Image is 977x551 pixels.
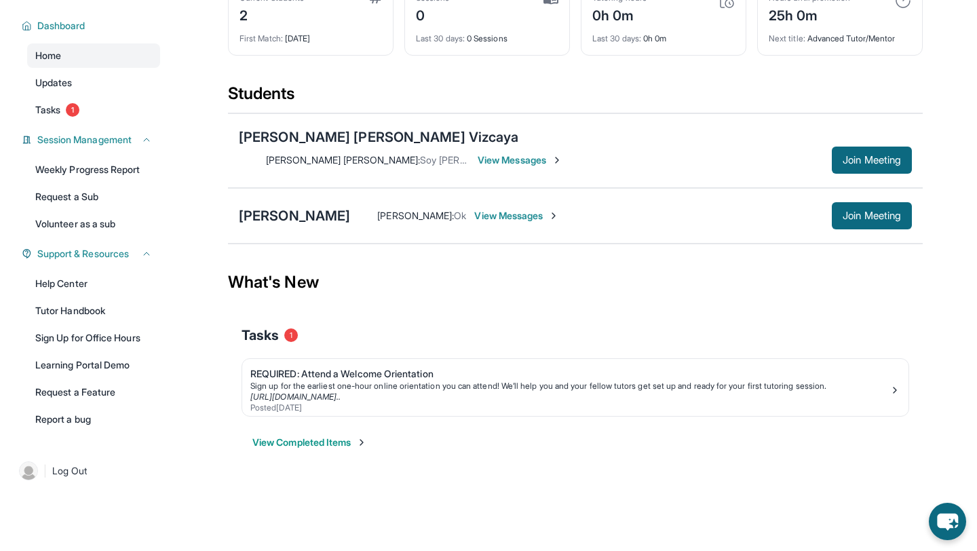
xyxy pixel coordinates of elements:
[416,33,465,43] span: Last 30 days :
[548,210,559,221] img: Chevron-Right
[27,212,160,236] a: Volunteer as a sub
[35,49,61,62] span: Home
[769,33,805,43] span: Next title :
[27,185,160,209] a: Request a Sub
[66,103,79,117] span: 1
[832,202,912,229] button: Join Meeting
[592,33,641,43] span: Last 30 days :
[929,503,966,540] button: chat-button
[14,456,160,486] a: |Log Out
[35,76,73,90] span: Updates
[240,3,304,25] div: 2
[284,328,298,342] span: 1
[769,25,911,44] div: Advanced Tutor/Mentor
[27,353,160,377] a: Learning Portal Demo
[27,71,160,95] a: Updates
[32,247,152,261] button: Support & Resources
[474,209,559,223] span: View Messages
[250,367,889,381] div: REQUIRED: Attend a Welcome Orientation
[37,133,132,147] span: Session Management
[27,157,160,182] a: Weekly Progress Report
[228,252,923,312] div: What's New
[240,25,382,44] div: [DATE]
[27,43,160,68] a: Home
[239,206,350,225] div: [PERSON_NAME]
[843,212,901,220] span: Join Meeting
[250,381,889,392] div: Sign up for the earliest one-hour online orientation you can attend! We’ll help you and your fell...
[843,156,901,164] span: Join Meeting
[454,210,466,221] span: Ok
[37,19,85,33] span: Dashboard
[52,464,88,478] span: Log Out
[43,463,47,479] span: |
[27,98,160,122] a: Tasks1
[250,392,341,402] a: [URL][DOMAIN_NAME]..
[420,154,927,166] span: Soy [PERSON_NAME] [PERSON_NAME] mamá de [PERSON_NAME], quiero saber qué día es la tutoría, muchas...
[239,128,519,147] div: [PERSON_NAME] [PERSON_NAME] Vizcaya
[32,133,152,147] button: Session Management
[266,154,420,166] span: [PERSON_NAME] [PERSON_NAME] :
[592,3,647,25] div: 0h 0m
[32,19,152,33] button: Dashboard
[416,25,558,44] div: 0 Sessions
[242,326,279,345] span: Tasks
[832,147,912,174] button: Join Meeting
[478,153,562,167] span: View Messages
[769,3,850,25] div: 25h 0m
[27,407,160,432] a: Report a bug
[377,210,454,221] span: [PERSON_NAME] :
[592,25,735,44] div: 0h 0m
[27,299,160,323] a: Tutor Handbook
[27,271,160,296] a: Help Center
[27,380,160,404] a: Request a Feature
[228,83,923,113] div: Students
[37,247,129,261] span: Support & Resources
[19,461,38,480] img: user-img
[240,33,283,43] span: First Match :
[35,103,60,117] span: Tasks
[250,402,889,413] div: Posted [DATE]
[552,155,562,166] img: Chevron-Right
[27,326,160,350] a: Sign Up for Office Hours
[242,359,908,416] a: REQUIRED: Attend a Welcome OrientationSign up for the earliest one-hour online orientation you ca...
[252,436,367,449] button: View Completed Items
[416,3,450,25] div: 0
